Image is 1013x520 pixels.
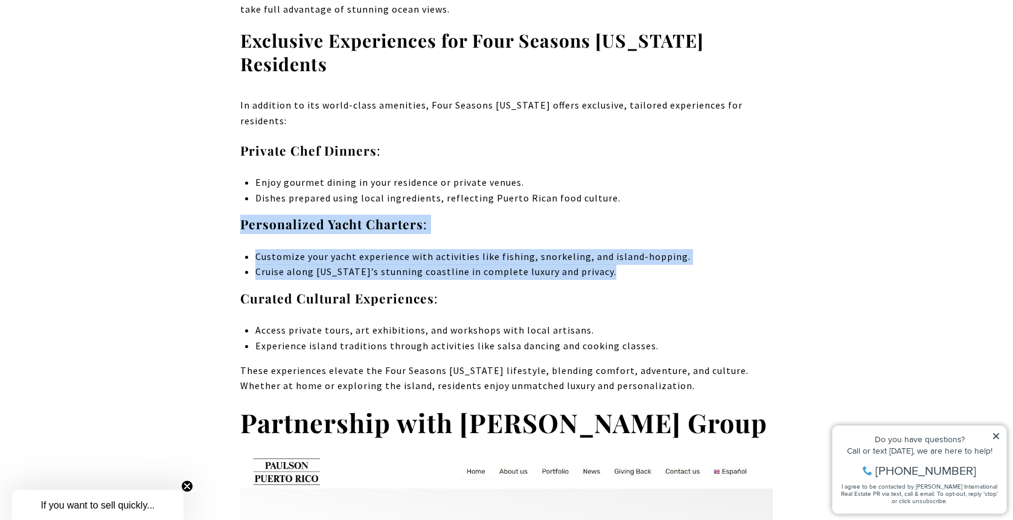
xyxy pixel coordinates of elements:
li: Experience island traditions through activities like salsa dancing and cooking classes. [255,338,773,354]
strong: Private Chef Dinners [240,142,377,159]
span: I agree to be contacted by [PERSON_NAME] International Real Estate PR via text, call & email. To ... [15,74,172,97]
strong: Personalized Yacht Charters [240,215,423,232]
strong: Curated Cultural Experiences [240,290,434,306]
p: These experiences elevate the Four Seasons [US_STATE] lifestyle, blending comfort, adventure, and... [240,363,773,394]
div: Call or text [DATE], we are here to help! [13,39,174,47]
div: Do you have questions? [13,27,174,36]
strong: Exclusive Experiences for Four Seasons [US_STATE] Residents [240,28,704,76]
h4: : [240,141,773,160]
h4: : [240,215,773,234]
span: If you want to sell quickly... [40,500,155,510]
div: If you want to sell quickly... Close teaser [12,490,184,520]
li: Dishes prepared using local ingredients, reflecting Puerto Rican food culture. [255,191,773,206]
button: Close teaser [181,480,193,492]
p: In addition to its world-class amenities, Four Seasons [US_STATE] offers exclusive, tailored expe... [240,98,773,128]
strong: Partnership with [PERSON_NAME] Group [240,405,767,440]
span: [PHONE_NUMBER] [50,57,150,69]
li: Cruise along [US_STATE]’s stunning coastline in complete luxury and privacy. [255,264,773,280]
li: Enjoy gourmet dining in your residence or private venues. [255,175,773,191]
li: Customize your yacht experience with activities like fishing, snorkeling, and island-hopping. [255,249,773,265]
h4: : [240,289,773,308]
li: Access private tours, art exhibitions, and workshops with local artisans. [255,323,773,338]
